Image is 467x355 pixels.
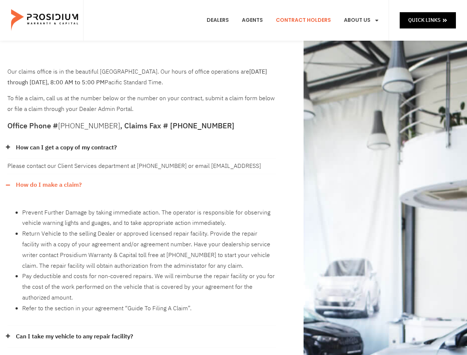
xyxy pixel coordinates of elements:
div: How do I make a claim? [7,174,276,196]
li: Prevent Further Damage by taking immediate action. The operator is responsible for observing vehi... [22,207,276,229]
div: Can I take my vehicle to any repair facility? [7,326,276,348]
li: Return Vehicle to the selling Dealer or approved licensed repair facility. Provide the repair fac... [22,229,276,271]
b: [DATE] through [DATE], 8:00 AM to 5:00 PM [7,67,267,87]
li: Refer to the section in your agreement “Guide To Filing A Claim”. [22,303,276,314]
li: Pay deductible and costs for non-covered repairs. We will reimburse the repair facility or you fo... [22,271,276,303]
a: How can I get a copy of my contract? [16,142,117,153]
a: How do I make a claim? [16,180,82,190]
div: To file a claim, call us at the number below or the number on your contract, submit a claim form ... [7,67,276,115]
nav: Menu [201,7,385,34]
a: [PHONE_NUMBER] [58,120,120,131]
a: Agents [236,7,268,34]
a: Contract Holders [270,7,336,34]
div: How do I make a claim? [7,196,276,326]
p: Our claims office is in the beautiful [GEOGRAPHIC_DATA]. Our hours of office operations are Pacif... [7,67,276,88]
a: Dealers [201,7,234,34]
h5: Office Phone # , Claims Fax # [PHONE_NUMBER] [7,122,276,129]
div: How can I get a copy of my contract? [7,137,276,159]
a: Can I take my vehicle to any repair facility? [16,331,133,342]
span: Quick Links [408,16,440,25]
a: Quick Links [400,12,456,28]
div: How can I get a copy of my contract? [7,159,276,174]
a: About Us [338,7,385,34]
